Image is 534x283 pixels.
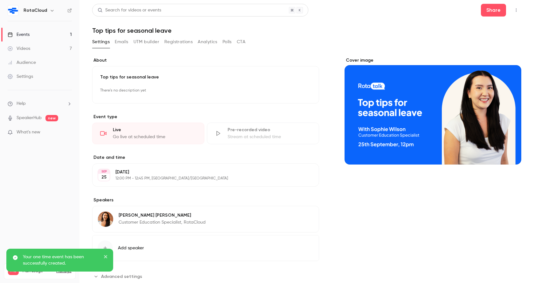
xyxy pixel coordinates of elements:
[8,5,18,16] img: RotaCloud
[92,154,319,161] label: Date and time
[115,176,285,181] p: 12:00 PM - 12:45 PM, [GEOGRAPHIC_DATA]/[GEOGRAPHIC_DATA]
[17,100,26,107] span: Help
[24,7,47,14] h6: RotaCloud
[92,197,319,203] label: Speakers
[118,245,144,251] span: Add speaker
[228,127,311,133] div: Pre-recorded video
[92,206,319,232] div: Sophie Wilson[PERSON_NAME] [PERSON_NAME]Customer Education Specialist, RotaCloud
[133,37,159,47] button: UTM builder
[119,219,206,226] p: Customer Education Specialist, RotaCloud
[92,271,319,281] section: Advanced settings
[104,254,108,261] button: close
[115,37,128,47] button: Emails
[345,57,521,64] label: Cover image
[101,273,142,280] span: Advanced settings
[237,37,245,47] button: CTA
[92,27,521,34] h1: Top tips for seasonal leave
[92,57,319,64] label: About
[98,212,113,227] img: Sophie Wilson
[100,85,311,96] p: There's no description yet
[113,127,196,133] div: Live
[92,37,110,47] button: Settings
[8,59,36,66] div: Audience
[17,115,42,121] a: SpeakerHub
[98,169,110,174] div: SEP
[345,57,521,165] section: Cover image
[17,129,40,136] span: What's new
[8,100,72,107] li: help-dropdown-opener
[164,37,193,47] button: Registrations
[101,174,106,180] p: 25
[119,212,206,219] p: [PERSON_NAME] [PERSON_NAME]
[92,114,319,120] p: Event type
[8,45,30,52] div: Videos
[92,123,204,144] div: LiveGo live at scheduled time
[8,31,30,38] div: Events
[92,271,146,281] button: Advanced settings
[92,235,319,261] button: Add speaker
[481,4,506,17] button: Share
[45,115,58,121] span: new
[113,134,196,140] div: Go live at scheduled time
[222,37,232,47] button: Polls
[198,37,217,47] button: Analytics
[100,74,311,80] p: Top tips for seasonal leave
[115,169,285,175] p: [DATE]
[207,123,319,144] div: Pre-recorded videoStream at scheduled time
[8,73,33,80] div: Settings
[98,7,161,14] div: Search for videos or events
[23,254,99,266] p: Your one time event has been successfully created.
[228,134,311,140] div: Stream at scheduled time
